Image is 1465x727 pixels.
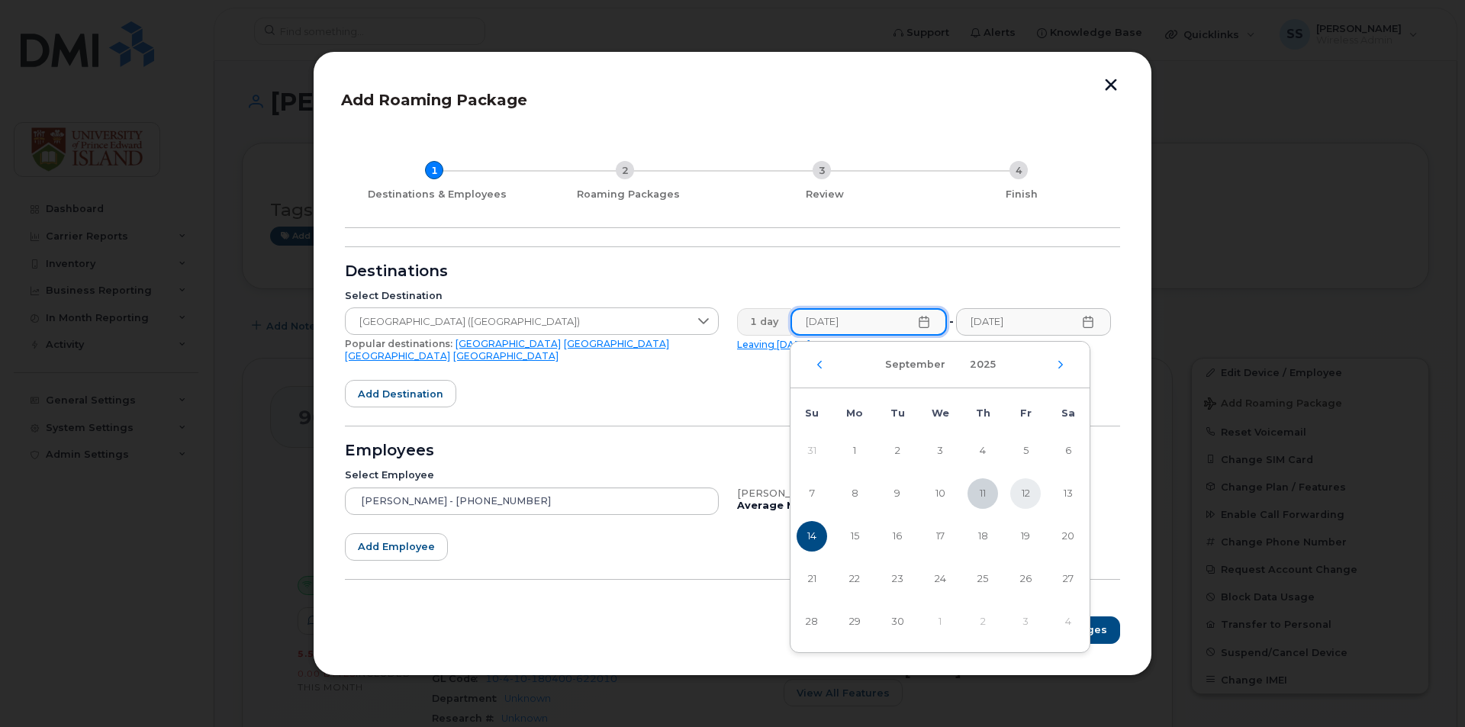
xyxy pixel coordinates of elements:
div: 4 [1009,161,1028,179]
td: 23 [876,558,919,600]
span: Fr [1020,407,1032,419]
div: Choose Date [790,341,1090,653]
span: 9 [882,478,913,509]
td: 2 [961,600,1004,643]
button: Next Month [1056,360,1065,369]
span: 26 [1010,564,1041,594]
span: 11 [968,478,998,509]
button: Choose Year [961,351,1005,378]
span: 7 [797,478,827,509]
span: 16 [882,521,913,552]
td: 4 [961,429,1004,472]
span: 3 [925,436,955,466]
td: 3 [919,429,961,472]
span: 30 [882,606,913,637]
div: 3 [813,161,831,179]
span: 8 [839,478,870,509]
span: Th [976,407,990,419]
span: 1 [839,436,870,466]
input: Search device [345,487,719,515]
span: Sa [1061,407,1075,419]
td: 4 [1047,600,1090,643]
td: 31 [790,429,833,472]
span: 14 [797,521,827,552]
button: Add employee [345,533,448,561]
td: 25 [961,558,1004,600]
td: 6 [1047,429,1090,472]
td: 13 [1047,472,1090,515]
span: 12 [1010,478,1041,509]
button: Add destination [345,380,456,407]
td: 29 [833,600,876,643]
span: 27 [1053,564,1083,594]
div: [PERSON_NAME], iPhone, Bell [737,487,1111,500]
span: 10 [925,478,955,509]
span: Mo [846,407,863,419]
span: 2 [882,436,913,466]
td: 5 [1004,429,1047,472]
button: Choose Month [876,351,955,378]
span: 15 [839,521,870,552]
span: 21 [797,564,827,594]
td: 26 [1004,558,1047,600]
span: 13 [1053,478,1083,509]
td: 7 [790,472,833,515]
input: Please fill out this field [790,308,947,336]
td: 11 [961,472,1004,515]
td: 12 [1004,472,1047,515]
span: Add employee [358,539,435,554]
td: 27 [1047,558,1090,600]
td: 16 [876,515,919,558]
a: [GEOGRAPHIC_DATA] [564,338,669,349]
td: 1 [833,429,876,472]
td: 8 [833,472,876,515]
td: 30 [876,600,919,643]
div: Select Destination [345,290,719,302]
a: [GEOGRAPHIC_DATA] [456,338,561,349]
span: 29 [839,606,870,637]
div: Select Employee [345,469,719,481]
td: 15 [833,515,876,558]
td: 3 [1004,600,1047,643]
button: Previous Month [815,360,824,369]
div: Finish [929,188,1114,201]
span: 22 [839,564,870,594]
input: Please fill out this field [956,308,1111,336]
div: 2 [616,161,634,179]
div: Roaming Packages [536,188,720,201]
span: 23 [882,564,913,594]
span: Add destination [358,387,443,401]
td: 20 [1047,515,1090,558]
td: 10 [919,472,961,515]
span: Su [805,407,819,419]
a: Leaving [DATE] [737,339,810,350]
span: 24 [925,564,955,594]
a: [GEOGRAPHIC_DATA] [453,350,559,362]
span: 17 [925,521,955,552]
b: Average Monthly Usage: [737,500,872,511]
span: 18 [968,521,998,552]
span: 28 [797,606,827,637]
td: 17 [919,515,961,558]
td: 19 [1004,515,1047,558]
span: 6 [1053,436,1083,466]
td: 22 [833,558,876,600]
span: 19 [1010,521,1041,552]
td: 1 [919,600,961,643]
span: United States of America (USA) [346,308,689,336]
td: 2 [876,429,919,472]
span: Tu [890,407,905,419]
span: 4 [968,436,998,466]
span: 20 [1053,521,1083,552]
span: We [932,407,949,419]
td: 24 [919,558,961,600]
span: 25 [968,564,998,594]
span: Add Roaming Package [341,91,527,109]
td: 18 [961,515,1004,558]
div: Review [732,188,917,201]
div: Employees [345,445,1120,457]
td: 21 [790,558,833,600]
div: Destinations [345,265,1120,278]
a: [GEOGRAPHIC_DATA] [345,350,450,362]
span: 5 [1010,436,1041,466]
